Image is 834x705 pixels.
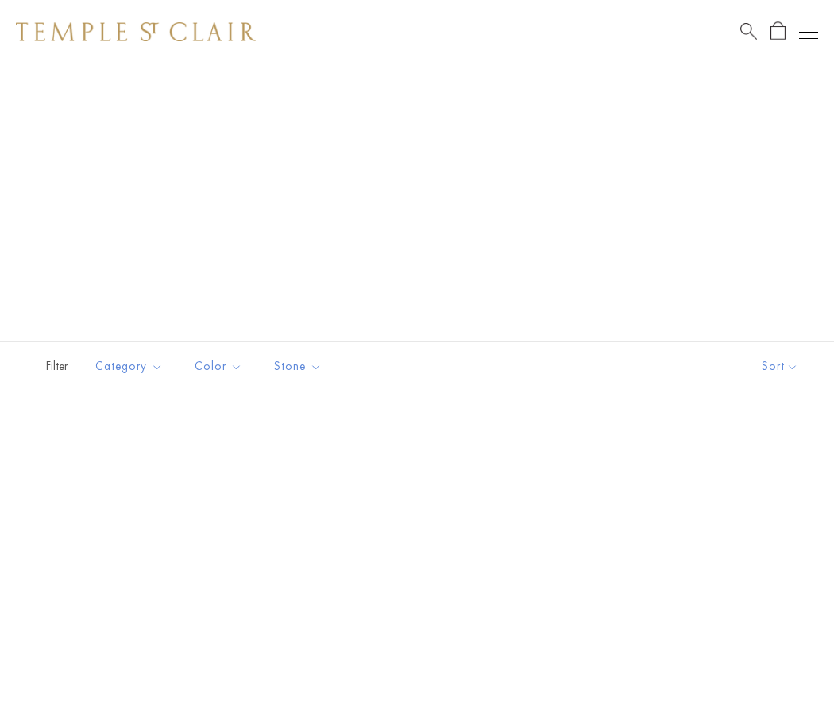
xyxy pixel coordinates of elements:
[770,21,786,41] a: Open Shopping Bag
[726,342,834,391] button: Show sort by
[16,22,256,41] img: Temple St. Clair
[187,356,254,376] span: Color
[183,349,254,384] button: Color
[799,22,818,41] button: Open navigation
[262,349,334,384] button: Stone
[83,349,175,384] button: Category
[740,21,757,41] a: Search
[87,356,175,376] span: Category
[266,356,334,376] span: Stone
